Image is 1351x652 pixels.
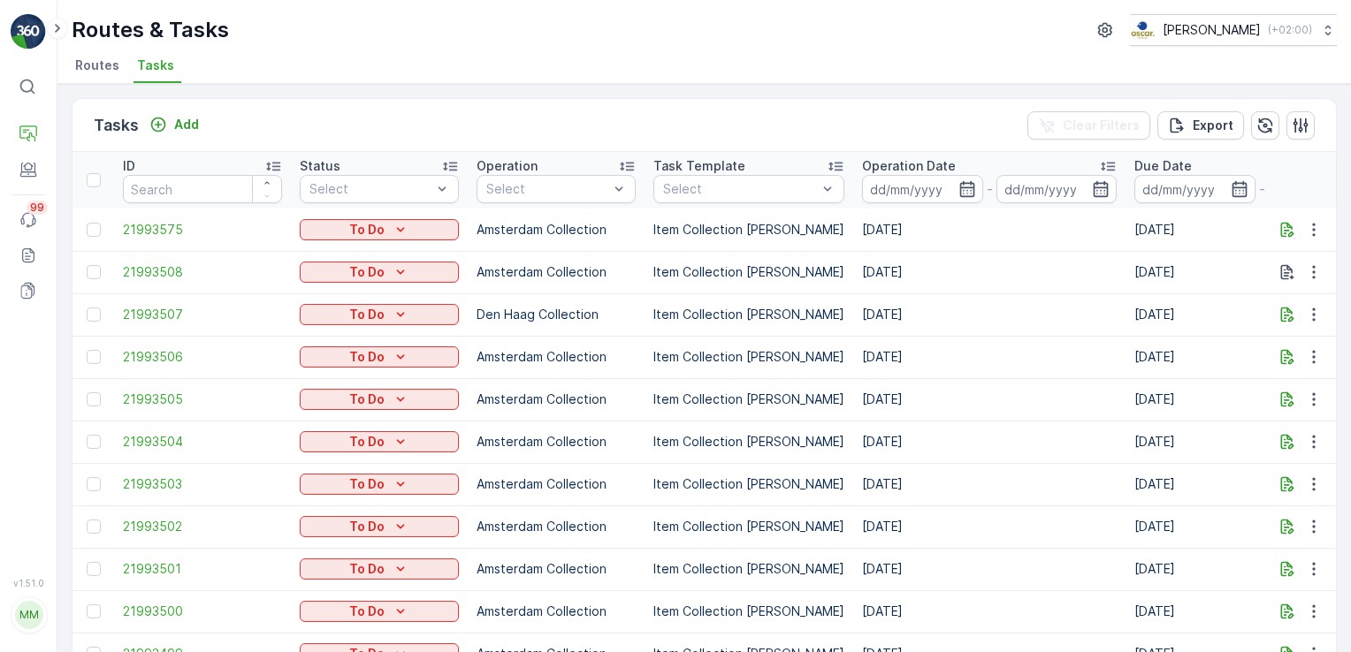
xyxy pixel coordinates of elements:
a: 21993503 [123,475,282,493]
p: To Do [349,433,385,451]
p: To Do [349,221,385,239]
p: To Do [349,390,385,408]
span: Tasks [137,57,174,74]
p: Select [663,180,817,198]
td: [DATE] [853,590,1126,633]
input: dd/mm/yyyy [862,175,983,203]
p: Den Haag Collection [477,306,636,323]
div: Toggle Row Selected [87,392,101,406]
p: Amsterdam Collection [477,348,636,366]
td: [DATE] [853,505,1126,548]
p: Amsterdam Collection [477,390,636,408]
p: To Do [349,348,385,366]
p: 99 [30,201,44,215]
td: [DATE] [853,378,1126,421]
button: MM [11,592,46,638]
p: Item Collection [PERSON_NAME] [653,518,844,535]
p: Item Collection [PERSON_NAME] [653,390,844,408]
p: Select [309,180,431,198]
button: To Do [300,346,459,368]
div: Toggle Row Selected [87,307,101,322]
div: MM [15,601,43,629]
td: [DATE] [853,421,1126,463]
span: v 1.51.0 [11,578,46,588]
p: - [987,178,993,200]
input: dd/mm/yyyy [1134,175,1256,203]
p: Amsterdam Collection [477,433,636,451]
p: Item Collection [PERSON_NAME] [653,603,844,620]
p: Item Collection [PERSON_NAME] [653,433,844,451]
p: To Do [349,603,385,620]
div: Toggle Row Selected [87,265,101,279]
a: 21993508 [123,263,282,281]
button: To Do [300,389,459,410]
div: Toggle Row Selected [87,350,101,364]
p: Status [300,157,340,175]
a: 21993501 [123,560,282,578]
td: [DATE] [853,463,1126,505]
div: Toggle Row Selected [87,435,101,449]
p: Item Collection [PERSON_NAME] [653,560,844,578]
p: Amsterdam Collection [477,603,636,620]
input: Search [123,175,282,203]
a: 99 [11,202,46,238]
td: [DATE] [853,336,1126,378]
button: To Do [300,431,459,452]
div: Toggle Row Selected [87,477,101,491]
p: Item Collection [PERSON_NAME] [653,221,844,239]
button: To Do [300,219,459,240]
span: Routes [75,57,119,74]
button: Export [1157,111,1244,140]
input: dd/mm/yyyy [996,175,1118,203]
p: To Do [349,263,385,281]
p: Item Collection [PERSON_NAME] [653,263,844,281]
td: [DATE] [853,293,1126,336]
a: 21993507 [123,306,282,323]
p: Amsterdam Collection [477,221,636,239]
div: Toggle Row Selected [87,562,101,576]
p: Amsterdam Collection [477,560,636,578]
button: To Do [300,601,459,622]
p: Operation [477,157,538,175]
p: ID [123,157,135,175]
a: 21993505 [123,390,282,408]
p: To Do [349,518,385,535]
a: 21993502 [123,518,282,535]
img: logo [11,14,46,49]
p: To Do [349,306,385,323]
a: 21993500 [123,603,282,620]
p: Due Date [1134,157,1192,175]
p: Clear Filters [1063,117,1140,134]
button: Add [142,114,206,135]
td: [DATE] [853,208,1126,251]
button: To Do [300,558,459,580]
p: Operation Date [862,157,956,175]
p: Amsterdam Collection [477,475,636,493]
p: Add [174,116,199,133]
p: [PERSON_NAME] [1163,21,1261,39]
p: ( +02:00 ) [1268,23,1312,37]
p: To Do [349,560,385,578]
img: basis-logo_rgb2x.png [1130,20,1156,40]
p: Task Template [653,157,745,175]
div: Toggle Row Selected [87,223,101,237]
div: Toggle Row Selected [87,519,101,534]
p: Item Collection [PERSON_NAME] [653,475,844,493]
button: To Do [300,474,459,495]
p: Item Collection [PERSON_NAME] [653,306,844,323]
a: 21993575 [123,221,282,239]
p: Export [1193,117,1233,134]
button: To Do [300,304,459,325]
a: 21993506 [123,348,282,366]
p: Item Collection [PERSON_NAME] [653,348,844,366]
p: Amsterdam Collection [477,263,636,281]
button: To Do [300,262,459,283]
